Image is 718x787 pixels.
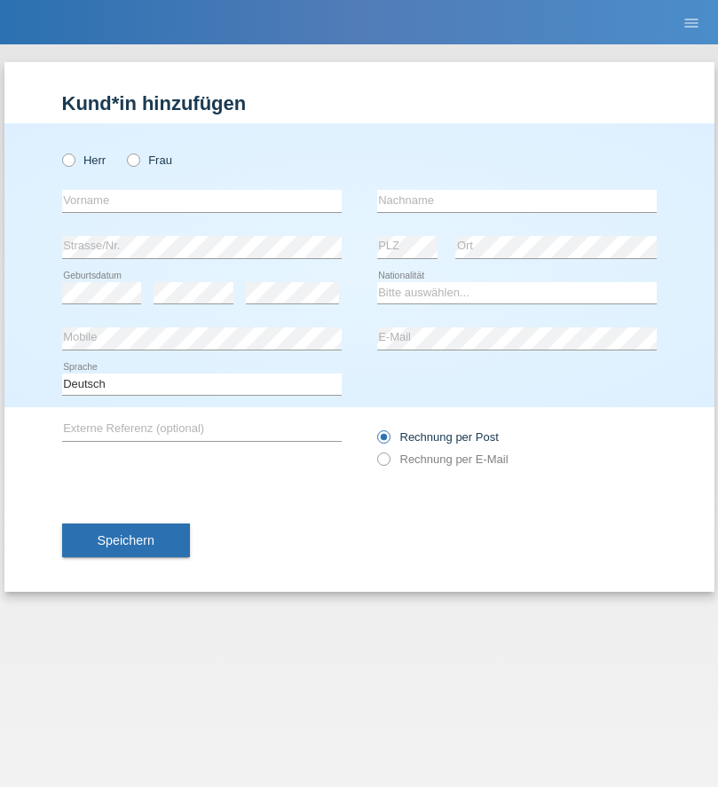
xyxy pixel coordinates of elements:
[682,14,700,32] i: menu
[62,153,74,165] input: Herr
[62,153,107,167] label: Herr
[377,430,389,453] input: Rechnung per Post
[127,153,172,167] label: Frau
[62,92,657,114] h1: Kund*in hinzufügen
[62,523,190,557] button: Speichern
[127,153,138,165] input: Frau
[674,17,709,28] a: menu
[377,430,499,444] label: Rechnung per Post
[377,453,389,475] input: Rechnung per E-Mail
[98,533,154,547] span: Speichern
[377,453,509,466] label: Rechnung per E-Mail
